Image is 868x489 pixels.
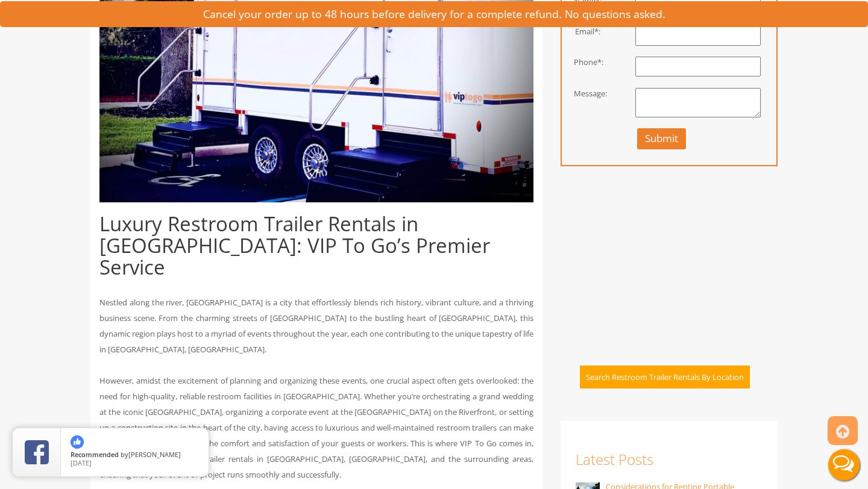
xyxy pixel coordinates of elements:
[99,294,533,357] p: Nestled along the river, [GEOGRAPHIC_DATA] is a city that effortlessly blends rich history, vibra...
[71,451,199,459] span: by
[561,372,750,382] a: Search Restroom Trailer Rentals By Location
[637,128,686,149] button: Submit
[553,26,611,37] div: Email*:
[25,440,49,464] img: Review Rating
[553,57,611,68] div: Phone*:
[820,441,868,489] button: Live Chat
[580,366,750,389] button: Search Restroom Trailer Rentals By Location
[576,452,763,467] h3: Latest Posts
[128,450,181,459] span: [PERSON_NAME]
[553,88,611,99] div: Message:
[99,213,533,279] h1: Luxury Restroom Trailer Rentals in [GEOGRAPHIC_DATA]: VIP To Go’s Premier Service
[71,458,92,467] span: [DATE]
[99,373,533,482] p: However, amidst the excitement of planning and organizing these events, one crucial aspect often ...
[71,435,84,449] img: thumbs up icon
[71,450,119,459] span: Recommended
